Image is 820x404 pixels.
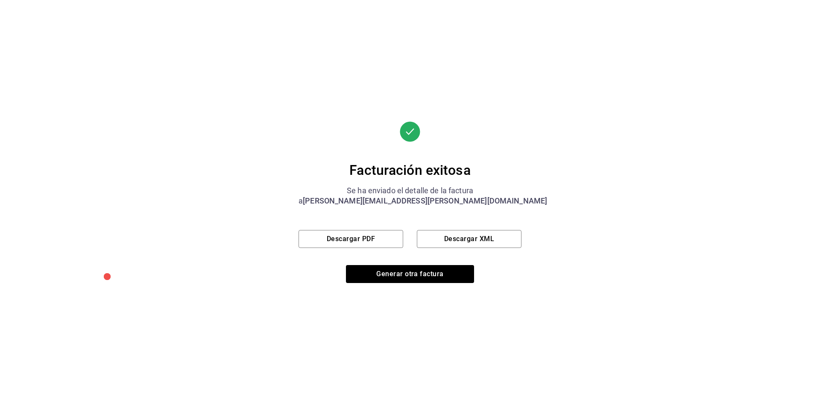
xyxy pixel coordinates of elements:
div: Se ha enviado el detalle de la factura [299,186,521,196]
button: Descargar XML [417,230,521,248]
span: [PERSON_NAME][EMAIL_ADDRESS][PERSON_NAME][DOMAIN_NAME] [303,196,547,205]
button: Descargar PDF [299,230,403,248]
div: Facturación exitosa [299,162,521,179]
button: Generar otra factura [346,265,474,283]
div: a [299,196,521,206]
